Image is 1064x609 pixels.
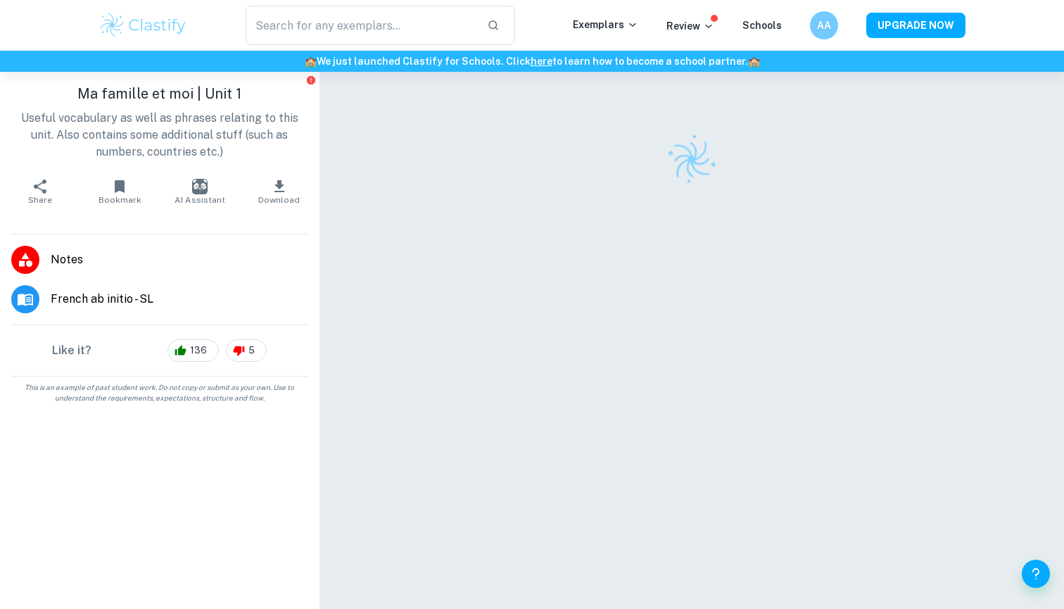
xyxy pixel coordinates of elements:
span: Notes [51,251,308,268]
img: Clastify logo [657,125,726,194]
span: 5 [241,344,262,358]
span: Download [258,195,300,205]
div: 5 [226,339,267,362]
button: AA [810,11,838,39]
button: UPGRADE NOW [866,13,965,38]
div: 136 [167,339,219,362]
button: Bookmark [80,172,159,211]
button: Help and Feedback [1022,560,1050,588]
span: AI Assistant [175,195,225,205]
span: This is an example of past student work. Do not copy or submit as your own. Use to understand the... [6,382,314,403]
span: French ab initio - SL [51,291,308,308]
p: Useful vocabulary as well as phrases relating to this unit. Also contains some additional stuff (... [11,110,308,161]
p: Review [666,18,714,34]
span: Bookmark [99,195,141,205]
a: Schools [742,20,782,31]
button: Download [239,172,319,211]
img: AI Assistant [192,179,208,194]
h6: Like it? [52,342,91,359]
span: 🏫 [748,56,760,67]
button: Report issue [306,75,317,85]
button: AI Assistant [160,172,239,211]
span: Share [28,195,52,205]
img: Clastify logo [99,11,188,39]
h6: AA [816,18,832,33]
h6: We just launched Clastify for Schools. Click to learn how to become a school partner. [3,54,1061,69]
input: Search for any exemplars... [246,6,476,45]
a: here [531,56,552,67]
p: Exemplars [573,17,638,32]
span: 🏫 [305,56,317,67]
span: 136 [182,344,215,358]
h1: Ma famille et moi | Unit 1 [11,83,308,104]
